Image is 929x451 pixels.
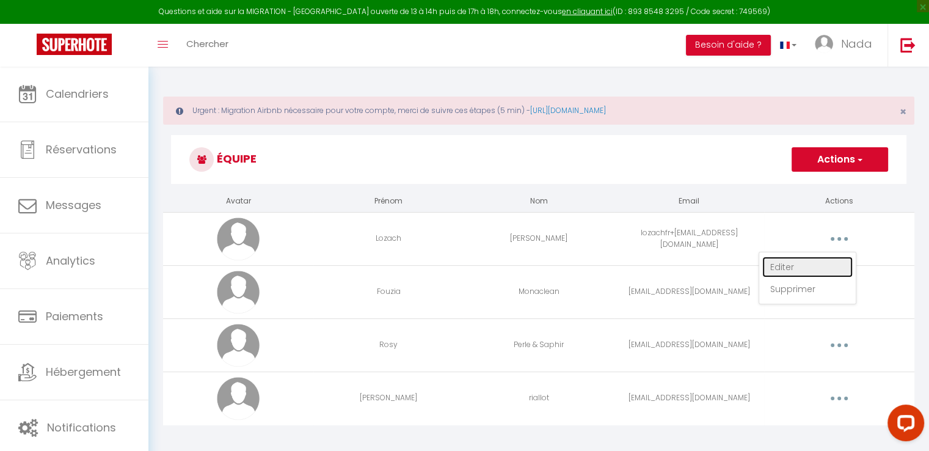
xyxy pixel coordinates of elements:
img: avatar.png [217,377,260,420]
td: [PERSON_NAME] [313,372,464,425]
a: [URL][DOMAIN_NAME] [530,105,606,116]
img: avatar.png [217,218,260,260]
td: riallot [464,372,614,425]
a: Chercher [177,24,238,67]
img: ... [815,35,833,53]
button: Close [900,106,906,117]
th: Email [614,191,764,212]
span: Paiements [46,309,103,324]
td: [PERSON_NAME] [464,212,614,265]
img: Super Booking [37,34,112,55]
a: Editer [762,257,853,277]
h3: Équipe [171,135,906,184]
th: Actions [764,191,914,212]
span: Analytics [46,253,95,268]
td: Lozach [313,212,464,265]
td: Rosy [313,318,464,372]
td: [EMAIL_ADDRESS][DOMAIN_NAME] [614,318,764,372]
iframe: LiveChat chat widget [878,400,929,451]
button: Besoin d'aide ? [686,35,771,56]
span: × [900,104,906,119]
td: [EMAIL_ADDRESS][DOMAIN_NAME] [614,372,764,425]
img: avatar.png [217,271,260,313]
a: en cliquant ici [562,6,613,16]
a: Supprimer [762,279,853,299]
th: Avatar [163,191,313,212]
span: Réservations [46,142,117,157]
td: Perle & Saphir [464,318,614,372]
td: [EMAIL_ADDRESS][DOMAIN_NAME] [614,265,764,318]
a: ... Nada [806,24,887,67]
td: Fouzia [313,265,464,318]
td: lozachfr+[EMAIL_ADDRESS][DOMAIN_NAME] [614,212,764,265]
button: Actions [792,147,888,172]
span: Notifications [47,420,116,435]
span: Calendriers [46,86,109,101]
div: Urgent : Migration Airbnb nécessaire pour votre compte, merci de suivre ces étapes (5 min) - [163,97,914,125]
span: Messages [46,197,101,213]
span: Hébergement [46,364,121,380]
span: Nada [841,36,872,51]
img: logout [900,37,916,53]
td: Monaclean [464,265,614,318]
span: Chercher [186,37,228,50]
img: avatar.png [217,324,260,367]
th: Prénom [313,191,464,212]
th: Nom [464,191,614,212]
